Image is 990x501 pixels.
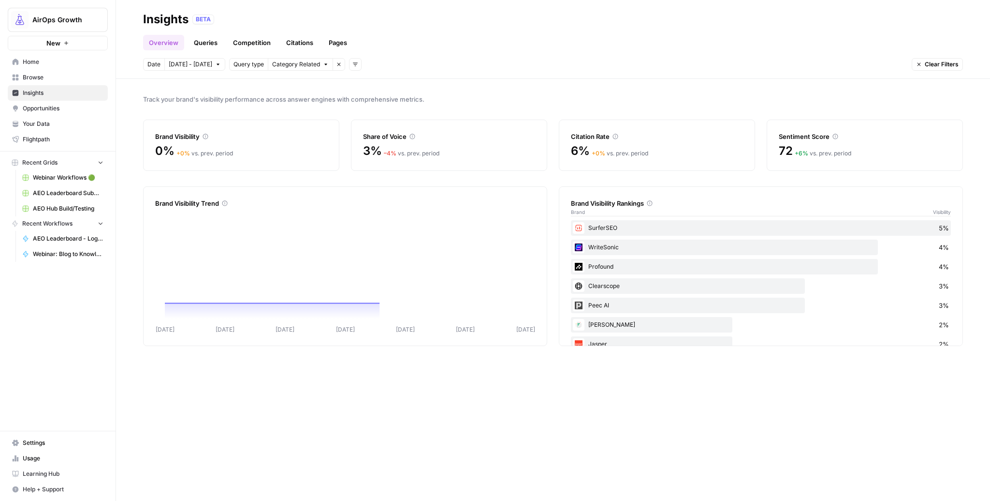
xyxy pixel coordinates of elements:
span: + 6 % [795,150,808,157]
img: fp0dg114vt0u1b5c1qb312y1bryo [573,338,584,350]
div: Brand Visibility Trend [155,198,535,208]
span: AirOps Growth [32,15,91,25]
button: New [8,36,108,50]
a: Opportunities [8,101,108,116]
div: vs. prev. period [176,149,233,158]
span: Visibility [933,208,951,216]
div: [PERSON_NAME] [571,317,951,333]
img: cbtemd9yngpxf5d3cs29ym8ckjcf [573,242,584,253]
a: Settings [8,435,108,451]
span: Track your brand's visibility performance across answer engines with comprehensive metrics. [143,94,963,104]
span: 5% [939,223,949,233]
span: Recent Workflows [22,219,73,228]
a: Your Data [8,116,108,132]
img: AirOps Growth Logo [11,11,29,29]
span: AEO Leaderboard Submissions [33,189,103,197]
div: Citation Rate [571,132,743,141]
tspan: [DATE] [216,326,234,333]
span: Category Related [272,60,320,69]
span: AEO Leaderboard - Log Submission to Grid [33,234,103,243]
tspan: [DATE] [336,326,355,333]
span: Webinar: Blog to Knowledge Base [33,250,103,258]
span: + 0 % [592,150,605,157]
span: Browse [23,73,103,82]
span: Opportunities [23,104,103,113]
span: Clear Filters [925,60,959,69]
span: + 0 % [176,150,190,157]
button: [DATE] - [DATE] [164,58,225,71]
span: 2% [939,339,949,349]
div: Sentiment Score [779,132,951,141]
a: Webinar Workflows 🟢 [18,170,108,185]
img: p7gb08cj8xwpj667sp6w3htlk52t [573,319,584,331]
span: Learning Hub [23,470,103,478]
span: 4% [939,243,949,252]
button: Recent Grids [8,155,108,170]
a: Insights [8,85,108,101]
span: 72 [779,143,793,159]
div: vs. prev. period [795,149,851,158]
span: Webinar Workflows 🟢 [33,173,103,182]
a: Citations [280,35,319,50]
span: AEO Hub Build/Testing [33,204,103,213]
div: Brand Visibility [155,132,327,141]
span: New [46,38,60,48]
div: Insights [143,12,189,27]
span: Insights [23,89,103,97]
span: Usage [23,454,103,463]
div: Brand Visibility Rankings [571,198,951,208]
a: Browse [8,70,108,85]
a: Home [8,54,108,70]
button: Help + Support [8,482,108,497]
span: Help + Support [23,485,103,494]
tspan: [DATE] [276,326,294,333]
a: Competition [227,35,277,50]
span: Brand [571,208,585,216]
a: Overview [143,35,184,50]
div: WriteSonic [571,240,951,255]
span: 0% [155,143,175,159]
img: w57jo3udkqo1ra9pp5ane7em8etm [573,222,584,234]
button: Workspace: AirOps Growth [8,8,108,32]
div: BETA [192,15,214,24]
span: 4% [939,262,949,272]
span: 3% [939,281,949,291]
span: Your Data [23,120,103,128]
a: Pages [323,35,353,50]
a: Webinar: Blog to Knowledge Base [18,246,108,262]
img: z5mnau15jk0a3i3dbnjftp6o8oil [573,261,584,273]
tspan: [DATE] [396,326,415,333]
span: 3% [939,301,949,310]
a: Queries [188,35,223,50]
span: 6% [571,143,590,159]
a: AEO Hub Build/Testing [18,201,108,216]
div: SurferSEO [571,220,951,236]
a: Flightpath [8,132,108,147]
div: Profound [571,259,951,274]
div: vs. prev. period [384,149,439,158]
div: Jasper [571,336,951,352]
span: [DATE] - [DATE] [169,60,212,69]
div: Share of Voice [363,132,535,141]
span: Flightpath [23,135,103,144]
div: Peec AI [571,298,951,313]
tspan: [DATE] [516,326,535,333]
span: Home [23,58,103,66]
span: 3% [363,143,382,159]
tspan: [DATE] [156,326,175,333]
a: AEO Leaderboard Submissions [18,185,108,201]
a: Learning Hub [8,466,108,482]
span: Recent Grids [22,158,58,167]
a: Usage [8,451,108,466]
button: Category Related [268,58,333,71]
span: – 4 % [384,150,396,157]
span: 2% [939,320,949,330]
span: Settings [23,439,103,447]
div: vs. prev. period [592,149,648,158]
button: Recent Workflows [8,216,108,231]
a: AEO Leaderboard - Log Submission to Grid [18,231,108,246]
span: Query type [233,60,264,69]
button: Clear Filters [912,58,963,71]
span: Date [147,60,160,69]
tspan: [DATE] [456,326,475,333]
